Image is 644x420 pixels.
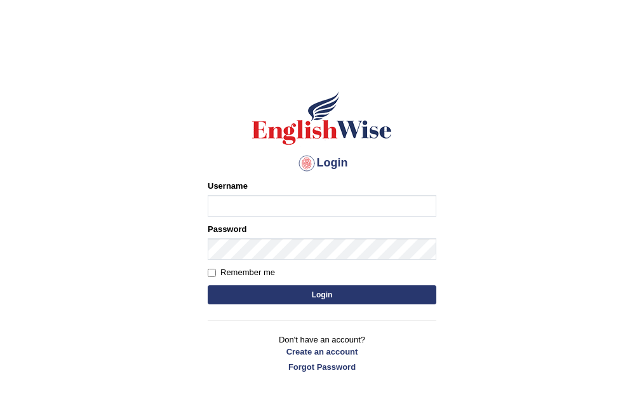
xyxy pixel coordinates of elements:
[208,180,248,192] label: Username
[208,269,216,277] input: Remember me
[208,223,246,235] label: Password
[208,153,436,173] h4: Login
[250,90,394,147] img: Logo of English Wise sign in for intelligent practice with AI
[208,361,436,373] a: Forgot Password
[208,334,436,373] p: Don't have an account?
[208,285,436,304] button: Login
[208,346,436,358] a: Create an account
[208,266,275,279] label: Remember me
